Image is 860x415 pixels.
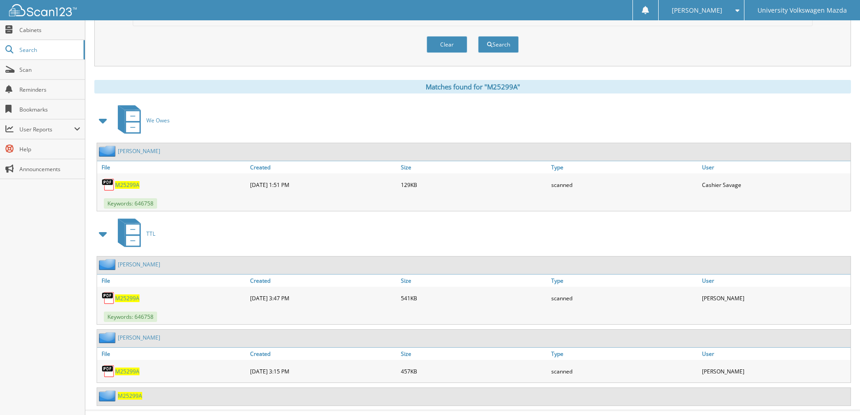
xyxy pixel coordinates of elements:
[146,117,170,124] span: We Owes
[104,312,157,322] span: Keywords: 646758
[399,362,549,380] div: 457KB
[700,289,851,307] div: [PERSON_NAME]
[102,178,115,191] img: PDF.png
[700,176,851,194] div: Cashier Savage
[399,161,549,173] a: Size
[815,372,860,415] iframe: Chat Widget
[115,368,139,375] a: M25299A
[99,390,118,401] img: folder2.png
[248,275,399,287] a: Created
[399,289,549,307] div: 541KB
[549,348,700,360] a: Type
[99,259,118,270] img: folder2.png
[248,161,399,173] a: Created
[427,36,467,53] button: Clear
[118,261,160,268] a: [PERSON_NAME]
[102,291,115,305] img: PDF.png
[758,8,847,13] span: University Volkswagen Mazda
[19,26,80,34] span: Cabinets
[19,66,80,74] span: Scan
[118,147,160,155] a: [PERSON_NAME]
[399,275,549,287] a: Size
[549,289,700,307] div: scanned
[248,362,399,380] div: [DATE] 3:15 PM
[248,176,399,194] div: [DATE] 1:51 PM
[549,161,700,173] a: Type
[97,161,248,173] a: File
[700,362,851,380] div: [PERSON_NAME]
[94,80,851,93] div: Matches found for "M25299A"
[19,126,74,133] span: User Reports
[700,348,851,360] a: User
[549,275,700,287] a: Type
[115,181,139,189] a: M25299A
[19,165,80,173] span: Announcements
[399,176,549,194] div: 129KB
[672,8,722,13] span: [PERSON_NAME]
[19,106,80,113] span: Bookmarks
[99,145,118,157] img: folder2.png
[118,334,160,341] a: [PERSON_NAME]
[97,275,248,287] a: File
[99,332,118,343] img: folder2.png
[399,348,549,360] a: Size
[19,46,79,54] span: Search
[700,161,851,173] a: User
[700,275,851,287] a: User
[118,392,142,400] a: M25299A
[112,103,170,138] a: We Owes
[104,198,157,209] span: Keywords: 646758
[549,362,700,380] div: scanned
[248,348,399,360] a: Created
[146,230,155,238] span: TTL
[9,4,77,16] img: scan123-logo-white.svg
[115,294,139,302] a: M25299A
[248,289,399,307] div: [DATE] 3:47 PM
[19,145,80,153] span: Help
[478,36,519,53] button: Search
[19,86,80,93] span: Reminders
[102,364,115,378] img: PDF.png
[97,348,248,360] a: File
[549,176,700,194] div: scanned
[112,216,155,252] a: TTL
